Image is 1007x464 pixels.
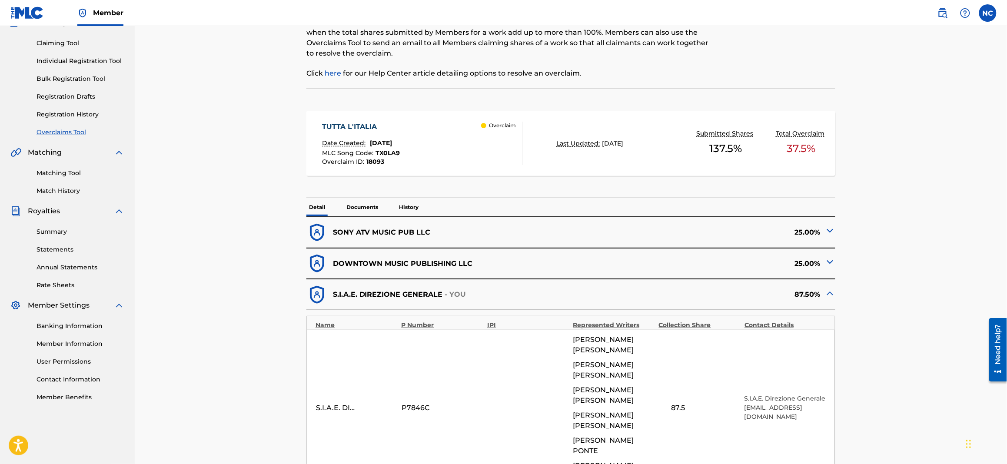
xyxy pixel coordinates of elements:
a: Overclaims Tool [37,128,124,137]
p: [EMAIL_ADDRESS][DOMAIN_NAME] [744,403,826,421]
div: Widget chat [964,422,1007,464]
div: Help [957,4,974,22]
a: Claiming Tool [37,39,124,48]
span: Matching [28,147,62,158]
p: Click for our Help Center article detailing options to resolve an overclaim. [306,68,714,79]
div: 25.00% [571,253,835,274]
p: History [396,198,421,216]
p: DOWNTOWN MUSIC PUBLISHING LLC [333,259,473,269]
img: dfb38c8551f6dcc1ac04.svg [306,222,328,243]
img: expand-cell-toggle [825,257,835,267]
span: [PERSON_NAME] [PERSON_NAME] [573,385,655,406]
a: Banking Information [37,321,124,331]
a: Member Information [37,339,124,348]
img: dfb38c8551f6dcc1ac04.svg [306,253,328,274]
span: [PERSON_NAME] [PERSON_NAME] [573,360,655,381]
p: SONY ATV MUSIC PUB LLC [333,227,431,238]
img: Royalties [10,206,21,216]
a: Statements [37,245,124,254]
span: [PERSON_NAME] [PERSON_NAME] [573,335,655,355]
p: The Overclaims Tool enables Members to see works they have registered that are in overclaim. Over... [306,17,714,59]
img: Member Settings [10,300,21,311]
img: dfb38c8551f6dcc1ac04.svg [306,284,328,305]
div: Contact Details [744,321,826,330]
img: help [960,8,970,18]
img: expand [114,300,124,311]
a: Registration Drafts [37,92,124,101]
p: Submitted Shares [696,129,755,138]
a: User Permissions [37,357,124,366]
p: S.I.A.E. Direzione Generale [744,394,826,403]
span: 137.5 % [710,141,742,156]
span: Member Settings [28,300,90,311]
img: search [937,8,948,18]
span: Member [93,8,123,18]
span: [PERSON_NAME] [PERSON_NAME] [573,410,655,431]
a: Annual Statements [37,263,124,272]
p: Detail [306,198,328,216]
div: User Menu [979,4,997,22]
p: - YOU [445,289,467,300]
div: P Number [402,321,483,330]
p: Last Updated: [557,139,602,148]
span: MLC Song Code : [322,149,376,157]
a: Bulk Registration Tool [37,74,124,83]
img: Matching [10,147,21,158]
span: 37.5 % [787,141,816,156]
span: Overclaim ID : [322,158,367,166]
p: Total Overclaim [776,129,827,138]
span: Royalties [28,206,60,216]
span: [DATE] [370,139,392,147]
img: Top Rightsholder [77,8,88,18]
div: Collection Share [659,321,740,330]
p: Date Created: [322,139,368,148]
a: Public Search [934,4,951,22]
div: Name [316,321,397,330]
p: Overclaim [489,122,516,129]
a: Match History [37,186,124,196]
a: TUTTA L'ITALIADate Created:[DATE]MLC Song Code:TX0LA9Overclaim ID:18093 OverclaimLast Updated:[DA... [306,111,835,176]
div: 25.00% [571,222,835,243]
a: Registration History [37,110,124,119]
img: expand [114,147,124,158]
p: S.I.A.E. DIREZIONE GENERALE [333,289,443,300]
span: 18093 [367,158,385,166]
div: IPI [487,321,568,330]
div: TUTTA L'ITALIA [322,122,400,132]
div: 87.50% [571,284,835,305]
img: expand-cell-toggle [825,225,835,236]
p: Documents [344,198,381,216]
span: TX0LA9 [376,149,400,157]
a: Summary [37,227,124,236]
div: Represented Writers [573,321,655,330]
a: Matching Tool [37,169,124,178]
a: Individual Registration Tool [37,56,124,66]
img: expand-cell-toggle [825,288,835,298]
a: Contact Information [37,375,124,384]
a: Member Benefits [37,393,124,402]
iframe: Resource Center [983,315,1007,385]
a: here [325,69,341,77]
img: MLC Logo [10,7,44,19]
div: Trascina [966,431,971,457]
span: [DATE] [602,139,624,147]
span: [PERSON_NAME] PONTE [573,435,655,456]
a: Rate Sheets [37,281,124,290]
iframe: Chat Widget [964,422,1007,464]
img: expand [114,206,124,216]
